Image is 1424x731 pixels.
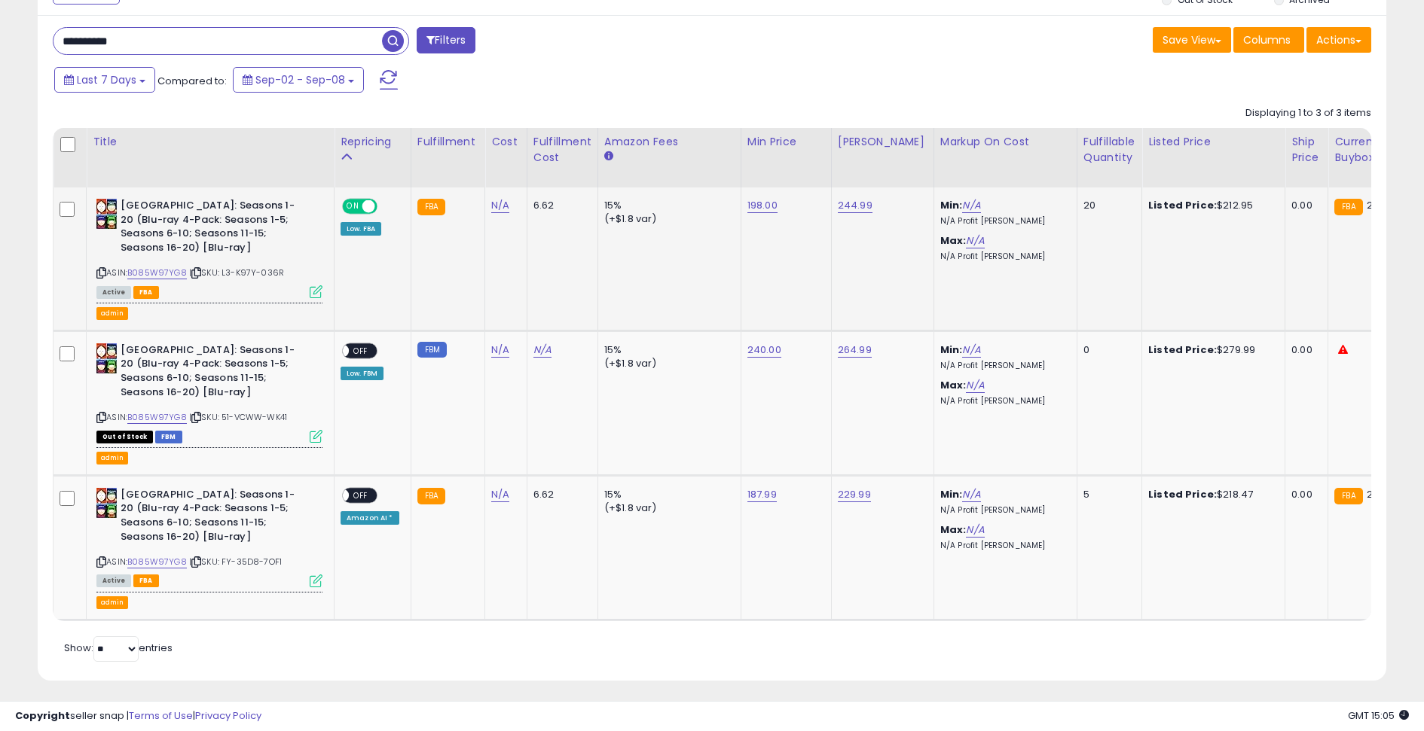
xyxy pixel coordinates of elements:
small: FBA [1334,488,1362,504]
p: N/A Profit [PERSON_NAME] [940,541,1065,551]
b: [GEOGRAPHIC_DATA]: Seasons 1-20 (Blu-ray 4-Pack: Seasons 1-5; Seasons 6-10; Seasons 11-15; Season... [121,199,304,258]
div: Current Buybox Price [1334,134,1412,166]
small: FBA [417,488,445,504]
b: [GEOGRAPHIC_DATA]: Seasons 1-20 (Blu-ray 4-Pack: Seasons 1-5; Seasons 6-10; Seasons 11-15; Season... [121,343,304,403]
button: Columns [1233,27,1304,53]
div: ASIN: [96,199,322,297]
button: Filters [417,27,475,53]
div: Repricing [341,134,405,150]
div: 6.62 [533,199,586,212]
span: 206 [1367,198,1385,212]
div: ASIN: [96,488,322,586]
img: 51UW2s+MYRL._SL40_.jpg [96,343,117,373]
b: Listed Price: [1148,198,1217,212]
div: Title [93,134,328,150]
span: OFF [349,489,373,501]
a: 244.99 [838,198,872,213]
div: Min Price [747,134,825,150]
div: Low. FBA [341,222,381,236]
span: Columns [1243,32,1291,47]
div: $279.99 [1148,343,1273,357]
b: Min: [940,487,963,501]
a: N/A [962,343,980,358]
a: 229.99 [838,487,871,502]
div: $212.95 [1148,199,1273,212]
div: [PERSON_NAME] [838,134,927,150]
span: FBA [133,574,159,587]
a: Privacy Policy [195,708,261,723]
small: FBA [417,199,445,215]
div: Low. FBM [341,367,384,380]
button: admin [96,452,128,464]
div: 20 [1083,199,1130,212]
a: B085W97YG8 [127,556,187,568]
a: N/A [533,343,552,358]
span: Show: entries [64,641,173,655]
span: | SKU: FY-35D8-7OF1 [189,556,282,568]
img: 51UW2s+MYRL._SL40_.jpg [96,199,117,229]
div: Ship Price [1291,134,1322,166]
span: OFF [349,344,373,357]
span: All listings that are currently out of stock and unavailable for purchase on Amazon [96,431,153,443]
div: 15% [604,199,729,212]
strong: Copyright [15,708,70,723]
b: Min: [940,343,963,357]
div: Fulfillable Quantity [1083,134,1135,166]
b: Listed Price: [1148,343,1217,357]
b: Max: [940,233,967,248]
div: seller snap | | [15,709,261,723]
a: 198.00 [747,198,778,213]
p: N/A Profit [PERSON_NAME] [940,505,1065,516]
a: N/A [966,233,984,248]
a: B085W97YG8 [127,411,187,424]
div: (+$1.8 var) [604,501,729,515]
div: Cost [491,134,521,150]
div: Fulfillment [417,134,478,150]
span: Compared to: [157,74,227,88]
a: 240.00 [747,343,781,358]
b: Listed Price: [1148,487,1217,501]
a: 187.99 [747,487,777,502]
button: Sep-02 - Sep-08 [233,67,364,93]
p: N/A Profit [PERSON_NAME] [940,216,1065,227]
div: Markup on Cost [940,134,1071,150]
a: Terms of Use [129,708,193,723]
p: N/A Profit [PERSON_NAME] [940,396,1065,407]
span: OFF [375,200,399,213]
button: Last 7 Days [54,67,155,93]
small: FBM [417,342,447,358]
span: 206 [1367,487,1385,501]
b: Max: [940,522,967,537]
a: N/A [962,487,980,502]
th: The percentage added to the cost of goods (COGS) that forms the calculator for Min & Max prices. [934,128,1077,187]
img: 51UW2s+MYRL._SL40_.jpg [96,488,117,518]
p: N/A Profit [PERSON_NAME] [940,251,1065,262]
div: 0.00 [1291,488,1316,501]
button: admin [96,307,128,320]
div: 0 [1083,343,1130,357]
div: 0.00 [1291,343,1316,357]
span: All listings currently available for purchase on Amazon [96,574,131,587]
div: Displaying 1 to 3 of 3 items [1245,106,1371,120]
button: admin [96,596,128,609]
div: Amazon AI * [341,511,399,525]
span: Sep-02 - Sep-08 [255,72,345,87]
button: Actions [1306,27,1371,53]
span: 2025-09-16 15:05 GMT [1348,708,1409,723]
div: 6.62 [533,488,586,501]
a: B085W97YG8 [127,267,187,279]
div: 15% [604,488,729,501]
b: Min: [940,198,963,212]
button: Save View [1153,27,1231,53]
div: Amazon Fees [604,134,735,150]
a: N/A [966,378,984,393]
span: FBM [155,431,182,443]
div: $218.47 [1148,488,1273,501]
span: Last 7 Days [77,72,136,87]
a: N/A [966,522,984,538]
div: (+$1.8 var) [604,357,729,370]
div: Fulfillment Cost [533,134,591,166]
span: ON [344,200,362,213]
small: Amazon Fees. [604,150,613,163]
div: 0.00 [1291,199,1316,212]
